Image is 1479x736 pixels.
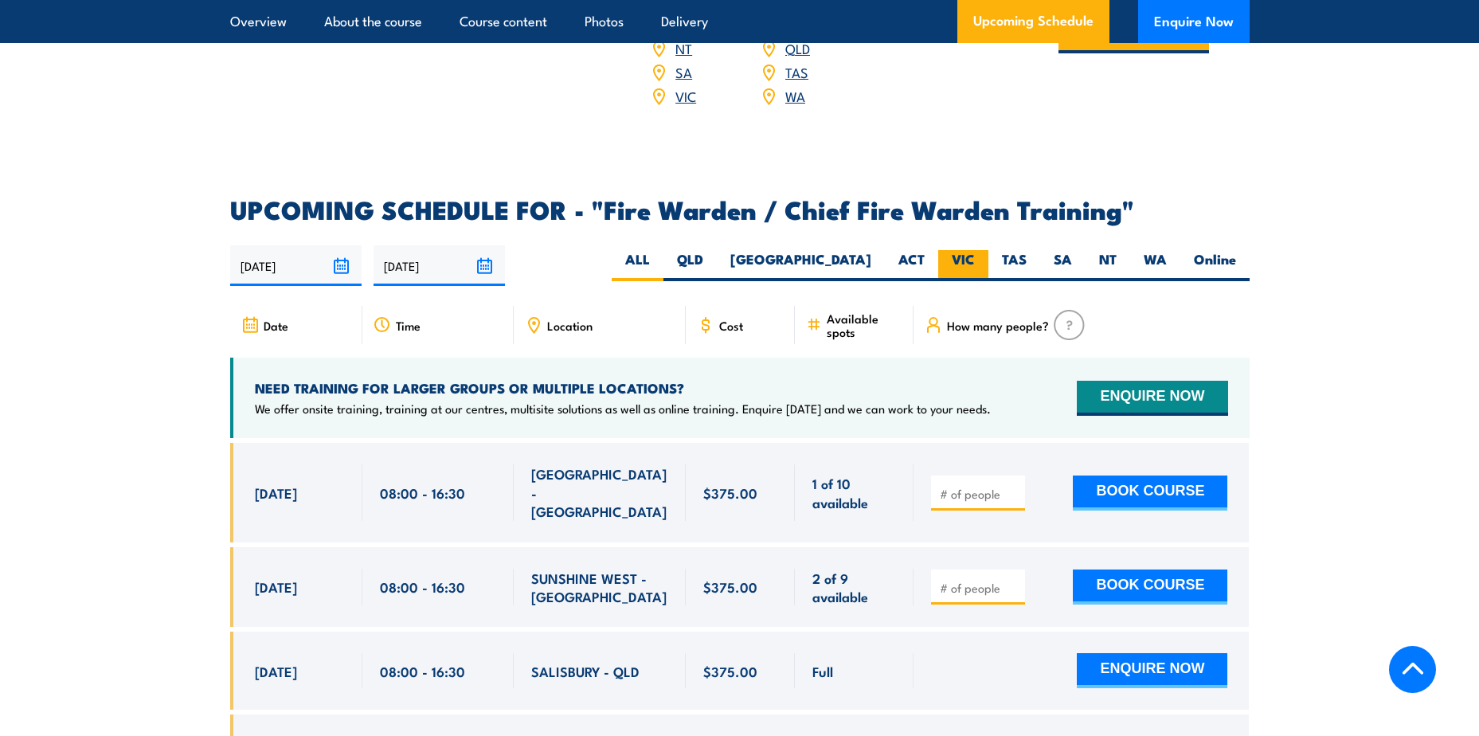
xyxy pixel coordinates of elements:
label: WA [1130,250,1180,281]
span: $375.00 [703,662,757,680]
a: WA [785,86,805,105]
h4: NEED TRAINING FOR LARGER GROUPS OR MULTIPLE LOCATIONS? [255,379,991,397]
input: # of people [940,486,1019,502]
span: [DATE] [255,577,297,596]
input: From date [230,245,362,286]
span: [DATE] [255,662,297,680]
label: [GEOGRAPHIC_DATA] [717,250,885,281]
p: We offer onsite training, training at our centres, multisite solutions as well as online training... [255,401,991,417]
input: # of people [940,580,1019,596]
span: 1 of 10 available [812,474,896,511]
label: SA [1040,250,1086,281]
input: To date [374,245,505,286]
a: QLD [785,38,810,57]
a: SA [675,62,692,81]
span: SUNSHINE WEST - [GEOGRAPHIC_DATA] [531,569,668,606]
span: Time [396,319,421,332]
span: How many people? [947,319,1049,332]
h2: UPCOMING SCHEDULE FOR - "Fire Warden / Chief Fire Warden Training" [230,198,1250,220]
label: ALL [612,250,663,281]
span: Location [547,319,593,332]
span: 2 of 9 available [812,569,896,606]
a: VIC [675,86,696,105]
span: Full [812,662,833,680]
span: $375.00 [703,577,757,596]
span: 08:00 - 16:30 [380,483,465,502]
button: BOOK COURSE [1073,570,1227,605]
span: Available spots [827,311,902,339]
label: TAS [988,250,1040,281]
button: ENQUIRE NOW [1077,653,1227,688]
label: Online [1180,250,1250,281]
a: TAS [785,62,808,81]
button: BOOK COURSE [1073,476,1227,511]
button: ENQUIRE NOW [1077,381,1227,416]
span: 08:00 - 16:30 [380,662,465,680]
label: NT [1086,250,1130,281]
span: Date [264,319,288,332]
span: [DATE] [255,483,297,502]
span: [GEOGRAPHIC_DATA] - [GEOGRAPHIC_DATA] [531,464,668,520]
span: $375.00 [703,483,757,502]
label: ACT [885,250,938,281]
a: NT [675,38,692,57]
span: 08:00 - 16:30 [380,577,465,596]
label: VIC [938,250,988,281]
span: Cost [719,319,743,332]
span: SALISBURY - QLD [531,662,640,680]
label: QLD [663,250,717,281]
